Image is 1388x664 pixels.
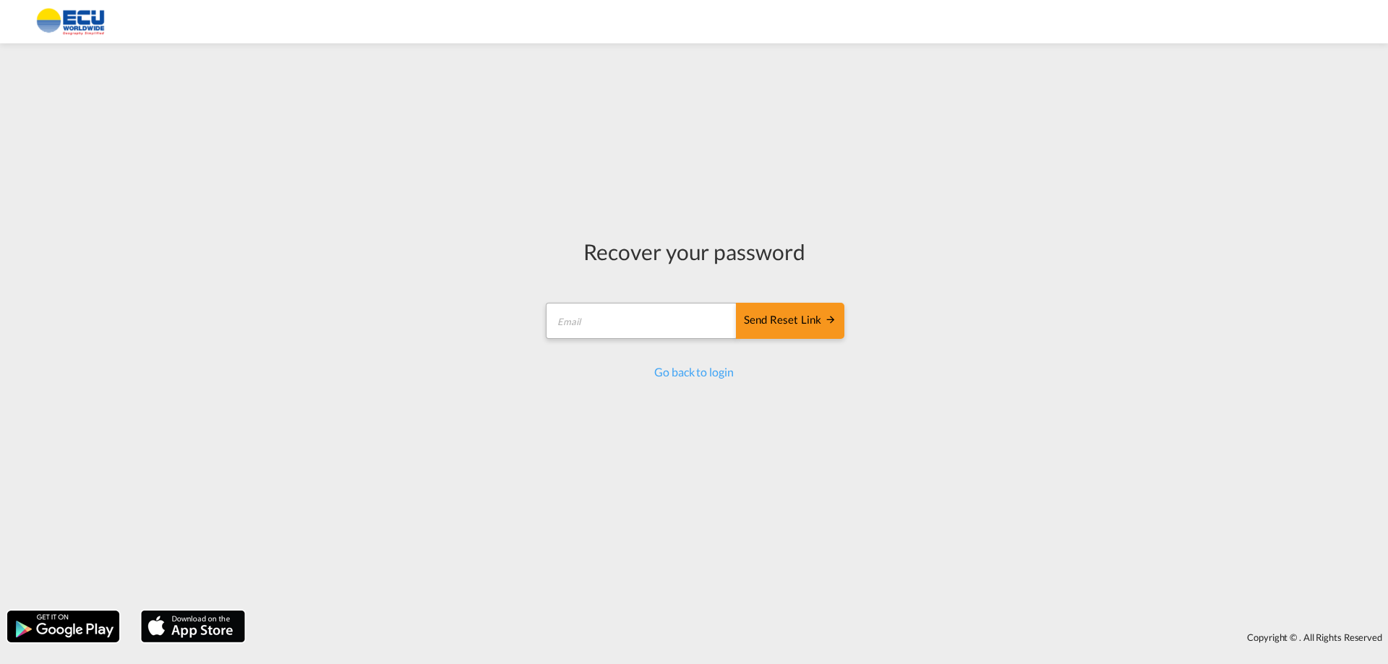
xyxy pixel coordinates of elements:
md-icon: icon-arrow-right [825,314,836,325]
div: Copyright © . All Rights Reserved [252,625,1388,650]
div: Send reset link [744,312,836,329]
img: apple.png [140,609,247,644]
div: Recover your password [544,236,844,267]
input: Email [546,303,737,339]
img: google.png [6,609,121,644]
img: 6cccb1402a9411edb762cf9624ab9cda.png [22,6,119,38]
button: SEND RESET LINK [736,303,844,339]
a: Go back to login [654,365,733,379]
